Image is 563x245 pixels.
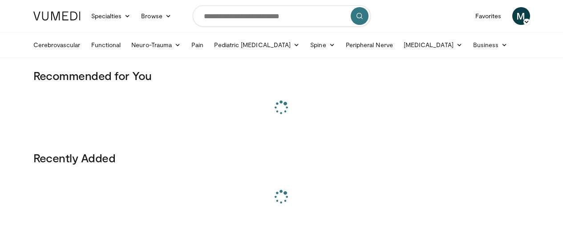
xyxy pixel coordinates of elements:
a: Spine [305,36,340,54]
a: Functional [86,36,126,54]
a: Business [468,36,513,54]
a: M [512,7,530,25]
a: Cerebrovascular [28,36,86,54]
img: VuMedi Logo [33,12,81,20]
h3: Recommended for You [33,68,530,83]
a: Peripheral Nerve [340,36,398,54]
a: Browse [136,7,177,25]
input: Search topics, interventions [193,5,371,27]
a: Pediatric [MEDICAL_DATA] [209,36,305,54]
a: Specialties [86,7,136,25]
a: [MEDICAL_DATA] [398,36,468,54]
a: Favorites [470,7,507,25]
a: Pain [186,36,209,54]
h3: Recently Added [33,151,530,165]
a: Neuro-Trauma [126,36,186,54]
